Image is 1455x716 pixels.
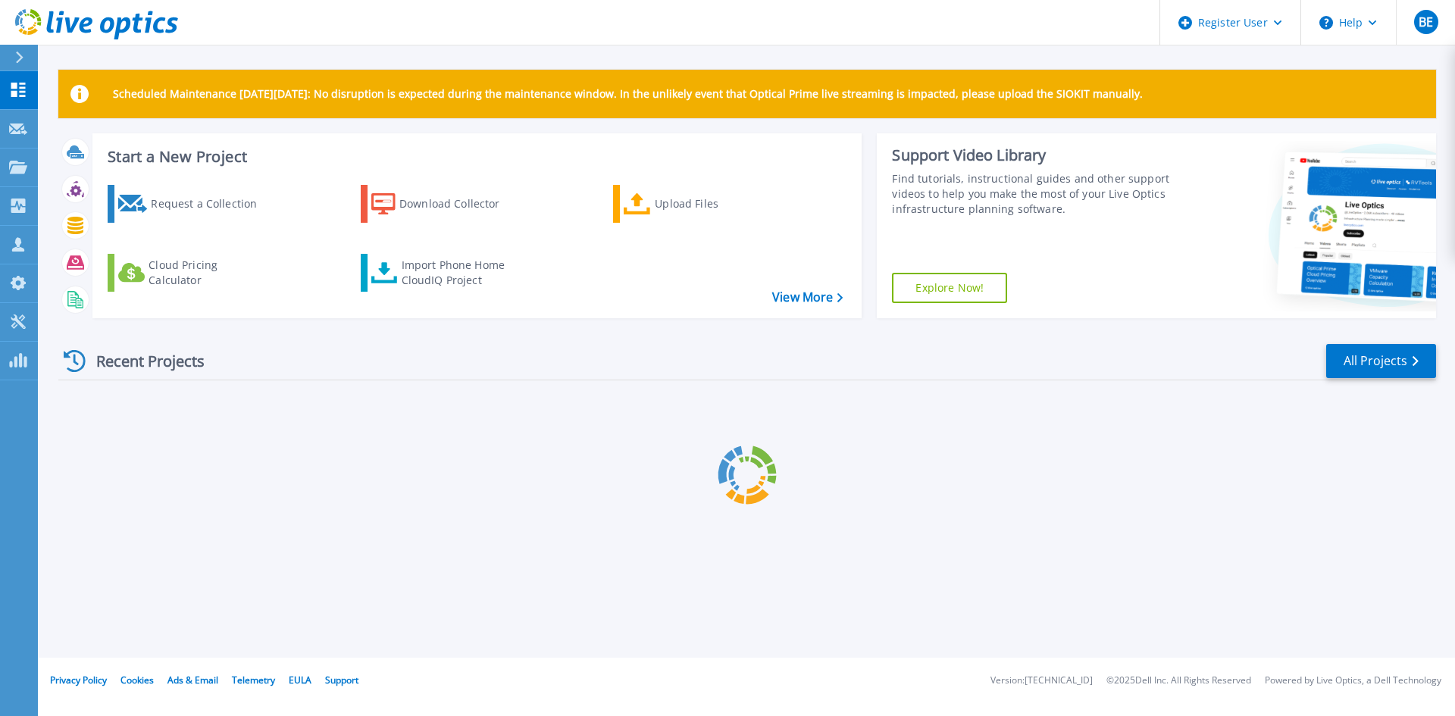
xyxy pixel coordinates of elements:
[151,189,272,219] div: Request a Collection
[325,674,358,686] a: Support
[399,189,521,219] div: Download Collector
[892,171,1177,217] div: Find tutorials, instructional guides and other support videos to help you make the most of your L...
[232,674,275,686] a: Telemetry
[149,258,270,288] div: Cloud Pricing Calculator
[990,676,1093,686] li: Version: [TECHNICAL_ID]
[120,674,154,686] a: Cookies
[1265,676,1441,686] li: Powered by Live Optics, a Dell Technology
[50,674,107,686] a: Privacy Policy
[108,254,277,292] a: Cloud Pricing Calculator
[402,258,520,288] div: Import Phone Home CloudIQ Project
[361,185,530,223] a: Download Collector
[1419,16,1433,28] span: BE
[892,145,1177,165] div: Support Video Library
[108,149,843,165] h3: Start a New Project
[655,189,776,219] div: Upload Files
[113,88,1143,100] p: Scheduled Maintenance [DATE][DATE]: No disruption is expected during the maintenance window. In t...
[58,342,225,380] div: Recent Projects
[289,674,311,686] a: EULA
[108,185,277,223] a: Request a Collection
[1326,344,1436,378] a: All Projects
[613,185,782,223] a: Upload Files
[1106,676,1251,686] li: © 2025 Dell Inc. All Rights Reserved
[892,273,1007,303] a: Explore Now!
[772,290,843,305] a: View More
[167,674,218,686] a: Ads & Email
